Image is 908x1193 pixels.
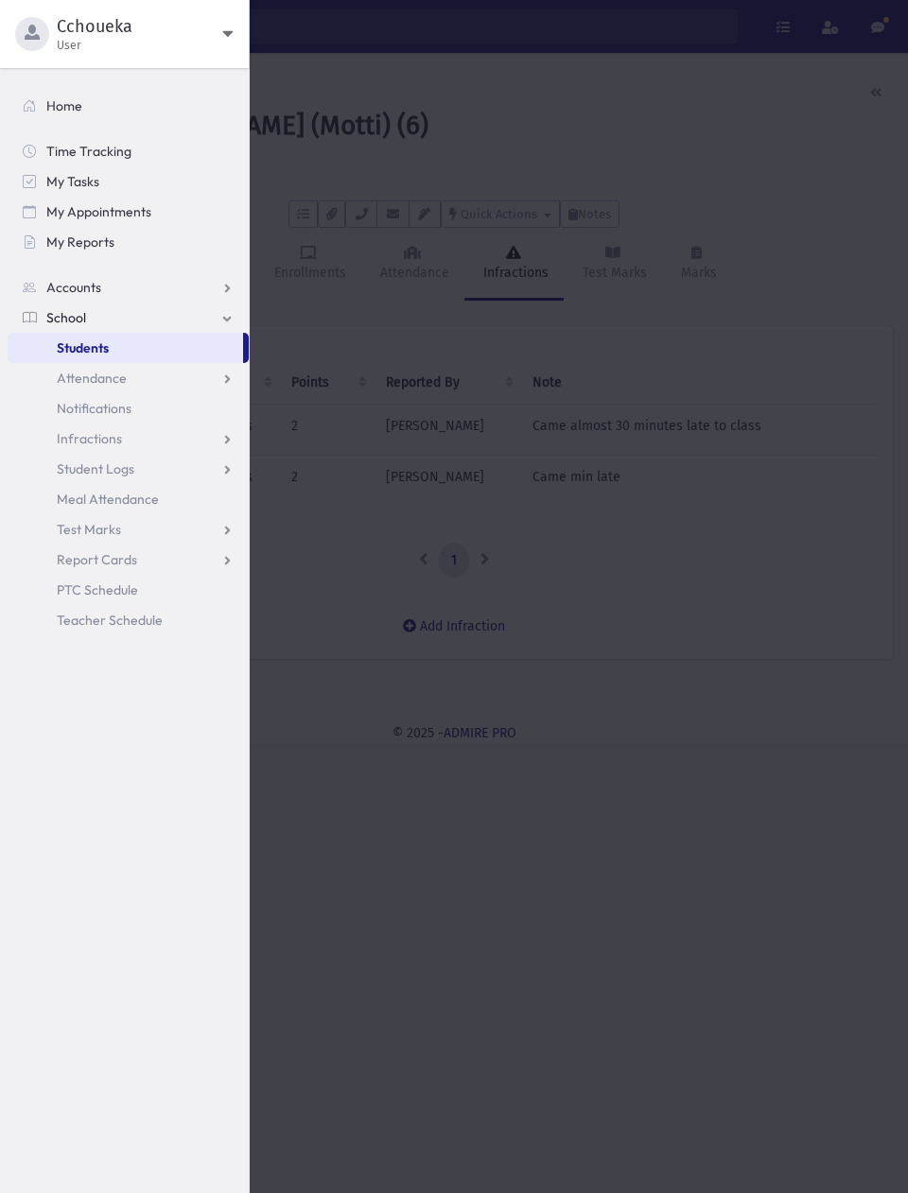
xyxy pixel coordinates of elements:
[57,521,121,538] span: Test Marks
[8,166,249,197] a: My Tasks
[57,370,127,387] span: Attendance
[57,339,109,356] span: Students
[8,454,249,484] a: Student Logs
[57,581,138,598] span: PTC Schedule
[46,173,99,190] span: My Tasks
[57,15,222,38] span: Cchoueka
[8,303,249,333] a: School
[46,279,101,296] span: Accounts
[46,309,86,326] span: School
[8,197,249,227] a: My Appointments
[8,514,249,545] a: Test Marks
[46,143,131,160] span: Time Tracking
[46,203,151,220] span: My Appointments
[57,551,137,568] span: Report Cards
[57,460,134,477] span: Student Logs
[46,233,114,251] span: My Reports
[57,430,122,447] span: Infractions
[57,612,163,629] span: Teacher Schedule
[57,38,222,53] span: User
[46,97,82,114] span: Home
[8,575,249,605] a: PTC Schedule
[8,605,249,635] a: Teacher Schedule
[8,363,249,393] a: Attendance
[8,272,249,303] a: Accounts
[8,333,243,363] a: Students
[8,91,249,121] a: Home
[8,545,249,575] a: Report Cards
[8,424,249,454] a: Infractions
[8,136,249,166] a: Time Tracking
[57,491,159,508] span: Meal Attendance
[57,400,131,417] span: Notifications
[8,393,249,424] a: Notifications
[8,227,249,257] a: My Reports
[8,484,249,514] a: Meal Attendance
